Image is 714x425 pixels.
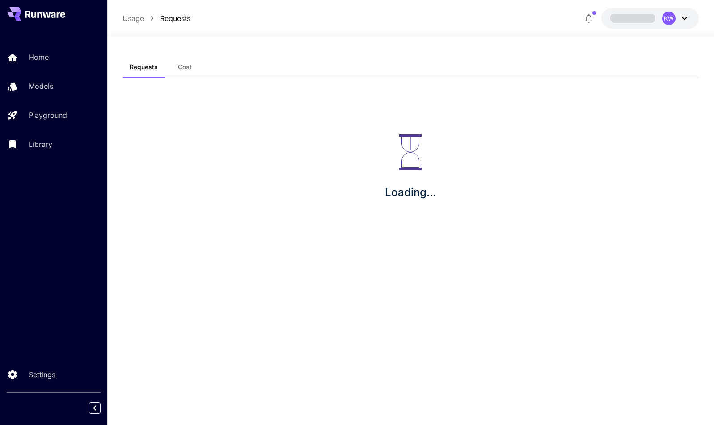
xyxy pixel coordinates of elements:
[29,52,49,62] p: Home
[130,63,158,71] span: Requests
[89,402,101,414] button: Collapse sidebar
[29,110,67,121] p: Playground
[662,12,676,25] div: KW
[385,184,436,200] p: Loading...
[123,13,144,24] a: Usage
[29,139,52,150] p: Library
[29,369,55,380] p: Settings
[160,13,190,24] a: Requests
[96,400,107,416] div: Collapse sidebar
[29,81,53,92] p: Models
[601,8,699,29] button: KW
[123,13,190,24] nav: breadcrumb
[178,63,192,71] span: Cost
